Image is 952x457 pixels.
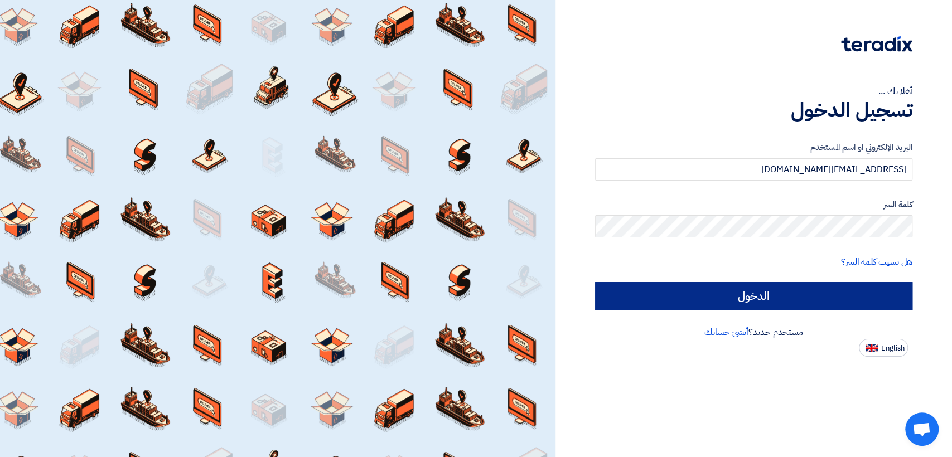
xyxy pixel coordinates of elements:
img: Teradix logo [841,36,912,52]
input: أدخل بريد العمل الإلكتروني او اسم المستخدم الخاص بك ... [595,158,912,181]
input: الدخول [595,282,912,310]
h1: تسجيل الدخول [595,98,912,123]
button: English [859,339,908,357]
label: البريد الإلكتروني او اسم المستخدم [595,141,912,154]
div: مستخدم جديد؟ [595,325,912,339]
span: English [881,344,905,352]
label: كلمة السر [595,198,912,211]
a: هل نسيت كلمة السر؟ [841,255,912,269]
div: Open chat [905,412,939,446]
a: أنشئ حسابك [704,325,748,339]
img: en-US.png [866,344,878,352]
div: أهلا بك ... [595,85,912,98]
